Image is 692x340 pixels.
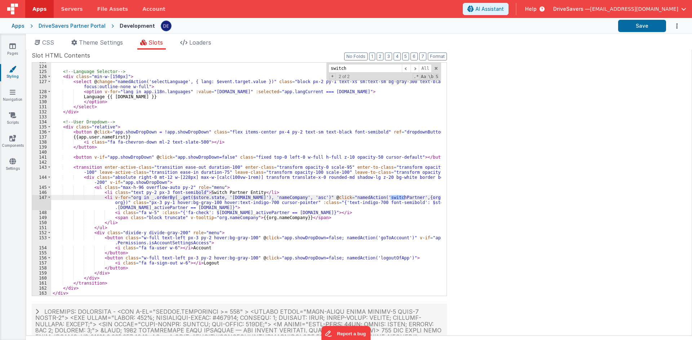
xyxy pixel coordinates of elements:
span: Theme Settings [79,39,123,46]
div: 131 [32,104,51,109]
div: 160 [32,276,51,281]
button: 3 [385,53,392,60]
div: 141 [32,155,51,160]
div: 161 [32,281,51,286]
div: 128 [32,89,51,94]
button: 2 [377,53,383,60]
div: 125 [32,69,51,74]
span: 2 of 2 [336,74,352,79]
button: 4 [394,53,401,60]
button: Save [618,20,666,32]
div: 162 [32,286,51,291]
div: 138 [32,140,51,145]
div: 163 [32,291,51,296]
div: 156 [32,255,51,260]
button: Options [666,19,680,33]
div: 142 [32,160,51,165]
div: Development [120,22,155,30]
span: Loaders [189,39,211,46]
div: 124 [32,64,51,69]
div: 159 [32,271,51,276]
div: 157 [32,260,51,266]
span: Toggel Replace mode [329,73,336,79]
div: 151 [32,225,51,230]
div: Apps [12,22,25,30]
div: 158 [32,266,51,271]
div: 153 [32,235,51,245]
span: DriveSavers — [553,5,590,13]
div: 127 [32,79,51,89]
span: Servers [61,5,83,13]
div: 140 [32,150,51,155]
div: 148 [32,210,51,215]
div: 147 [32,195,51,210]
div: 155 [32,250,51,255]
div: 136 [32,130,51,135]
div: 143 [32,165,51,175]
span: AI Assistant [475,5,504,13]
span: Search In Selection [435,73,439,80]
button: AI Assistant [463,3,509,15]
div: 152 [32,230,51,235]
div: 135 [32,124,51,130]
span: RegExp Search [413,73,419,80]
div: 149 [32,215,51,220]
img: c1374c675423fc74691aaade354d0b4b [161,21,171,31]
button: Format [428,53,447,60]
button: DriveSavers — [EMAIL_ADDRESS][DOMAIN_NAME] [553,5,686,13]
span: Slots [148,39,163,46]
div: 139 [32,145,51,150]
button: No Folds [344,53,368,60]
span: Whole Word Search [427,73,434,80]
span: CaseSensitive Search [420,73,427,80]
button: 1 [369,53,375,60]
div: 137 [32,135,51,140]
button: 6 [411,53,418,60]
div: 126 [32,74,51,79]
div: 129 [32,94,51,99]
input: Search for [328,64,402,73]
span: CSS [42,39,54,46]
button: 5 [402,53,409,60]
span: Apps [32,5,46,13]
div: DriveSavers Partner Portal [39,22,106,30]
div: 130 [32,99,51,104]
div: 146 [32,190,51,195]
div: 134 [32,119,51,124]
div: 132 [32,109,51,114]
span: Alt-Enter [419,64,432,73]
span: [EMAIL_ADDRESS][DOMAIN_NAME] [590,5,678,13]
span: Slot HTML Contents [32,51,90,60]
div: 144 [32,175,51,185]
div: 133 [32,114,51,119]
span: File Assets [97,5,128,13]
button: 7 [419,53,426,60]
span: Help [525,5,537,13]
div: 154 [32,245,51,250]
div: 150 [32,220,51,225]
div: 145 [32,185,51,190]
